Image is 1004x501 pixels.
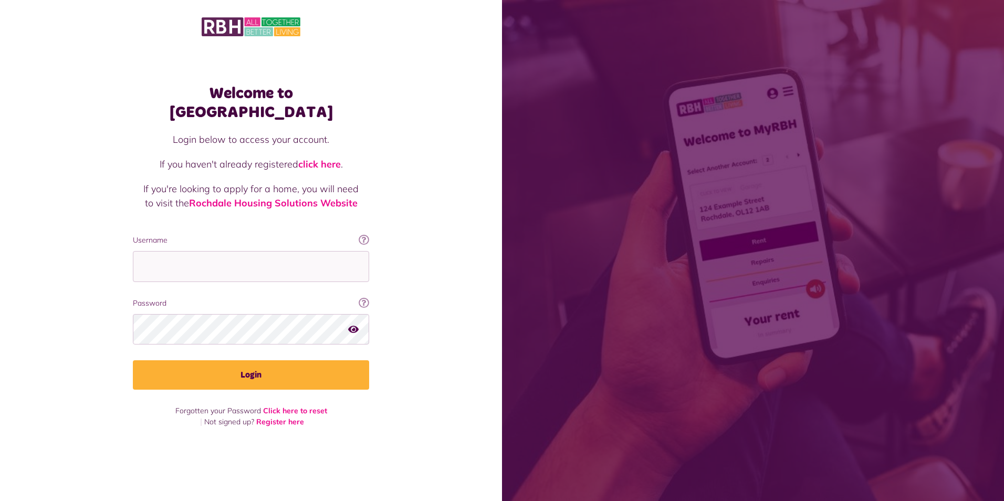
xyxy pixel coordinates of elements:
[143,132,359,147] p: Login below to access your account.
[133,360,369,390] button: Login
[189,197,358,209] a: Rochdale Housing Solutions Website
[143,182,359,210] p: If you're looking to apply for a home, you will need to visit the
[175,406,261,415] span: Forgotten your Password
[133,298,369,309] label: Password
[143,157,359,171] p: If you haven't already registered .
[133,235,369,246] label: Username
[202,16,300,38] img: MyRBH
[263,406,327,415] a: Click here to reset
[204,417,254,426] span: Not signed up?
[256,417,304,426] a: Register here
[298,158,341,170] a: click here
[133,84,369,122] h1: Welcome to [GEOGRAPHIC_DATA]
